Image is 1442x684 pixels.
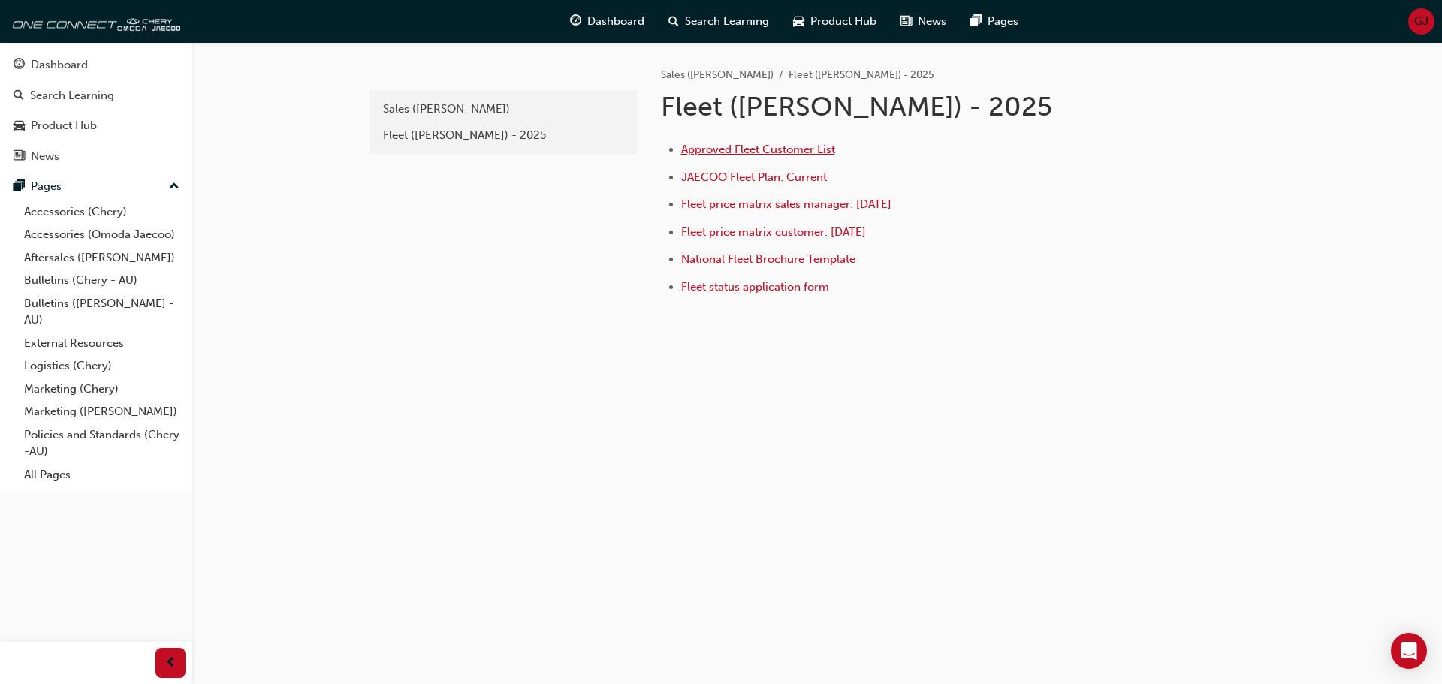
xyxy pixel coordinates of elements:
span: Search Learning [685,13,769,30]
div: Sales ([PERSON_NAME]) [383,101,623,118]
img: oneconnect [8,6,180,36]
div: Search Learning [30,87,114,104]
a: External Resources [18,332,186,355]
a: Accessories (Omoda Jaecoo) [18,223,186,246]
span: up-icon [169,177,179,197]
a: Marketing ([PERSON_NAME]) [18,400,186,423]
li: Fleet ([PERSON_NAME]) - 2025 [789,67,934,84]
div: Open Intercom Messenger [1391,633,1427,669]
a: Logistics (Chery) [18,354,186,378]
a: Search Learning [6,82,186,110]
div: Fleet ([PERSON_NAME]) - 2025 [383,127,623,144]
div: Dashboard [31,56,88,74]
span: prev-icon [165,654,176,673]
a: Aftersales ([PERSON_NAME]) [18,246,186,270]
a: Sales ([PERSON_NAME]) [661,68,774,81]
h1: Fleet ([PERSON_NAME]) - 2025 [661,90,1154,123]
a: Fleet price matrix sales manager: [DATE] [681,197,891,211]
a: National Fleet Brochure Template [681,252,855,266]
a: Product Hub [6,112,186,140]
span: guage-icon [14,59,25,72]
span: News [918,13,946,30]
button: GJ [1408,8,1434,35]
a: car-iconProduct Hub [781,6,888,37]
a: Policies and Standards (Chery -AU) [18,423,186,463]
a: Dashboard [6,51,186,79]
a: Bulletins ([PERSON_NAME] - AU) [18,292,186,332]
span: news-icon [14,150,25,164]
span: GJ [1414,13,1428,30]
span: search-icon [668,12,679,31]
a: Accessories (Chery) [18,200,186,224]
a: News [6,143,186,170]
span: Dashboard [587,13,644,30]
a: search-iconSearch Learning [656,6,781,37]
a: Fleet status application form [681,280,829,294]
span: guage-icon [570,12,581,31]
div: Pages [31,178,62,195]
button: Pages [6,173,186,200]
a: pages-iconPages [958,6,1030,37]
a: Fleet price matrix customer: [DATE] [681,225,866,239]
a: Sales ([PERSON_NAME]) [376,96,631,122]
a: news-iconNews [888,6,958,37]
span: pages-icon [14,180,25,194]
span: search-icon [14,89,24,103]
a: Bulletins (Chery - AU) [18,269,186,292]
div: Product Hub [31,117,97,134]
button: DashboardSearch LearningProduct HubNews [6,48,186,173]
a: All Pages [18,463,186,487]
a: Fleet ([PERSON_NAME]) - 2025 [376,122,631,149]
span: Product Hub [810,13,876,30]
span: car-icon [14,119,25,133]
span: car-icon [793,12,804,31]
div: News [31,148,59,165]
span: Pages [988,13,1018,30]
a: Marketing (Chery) [18,378,186,401]
a: JAECOO Fleet Plan: Current [681,170,827,184]
span: pages-icon [970,12,982,31]
a: guage-iconDashboard [558,6,656,37]
a: Approved Fleet Customer List [681,143,835,156]
span: news-icon [900,12,912,31]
